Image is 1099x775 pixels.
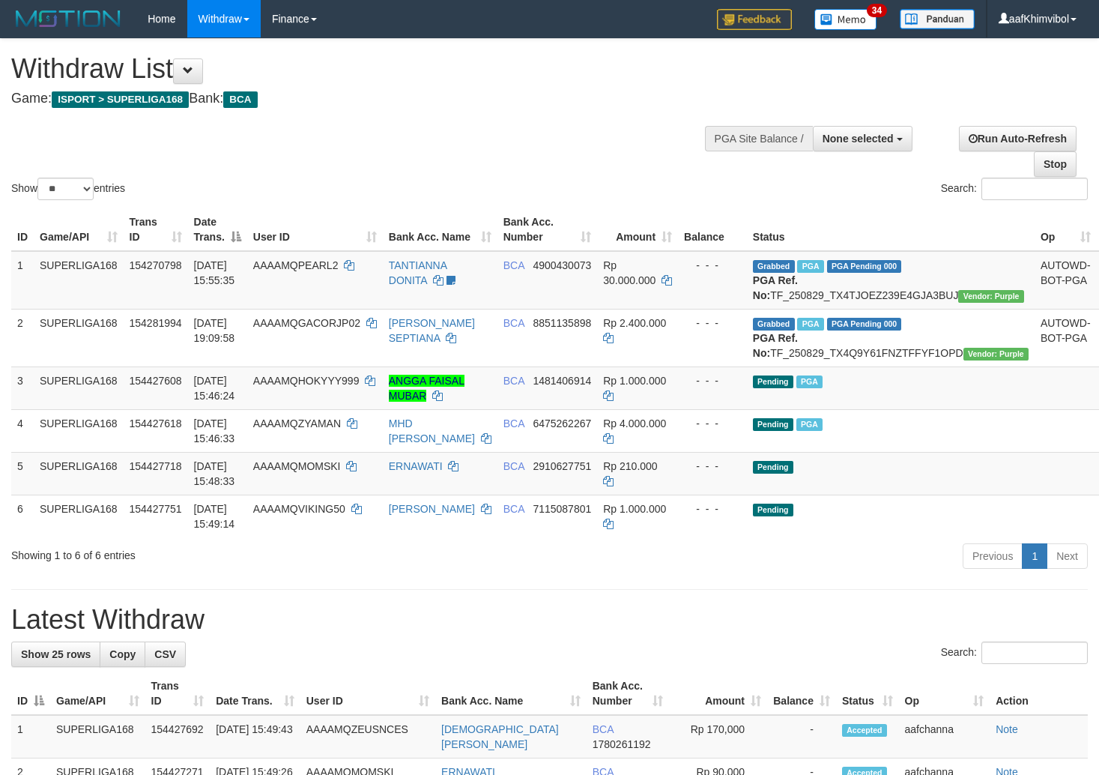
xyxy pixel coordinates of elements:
span: Vendor URL: https://trx4.1velocity.biz [963,348,1029,361]
img: MOTION_logo.png [11,7,125,30]
a: ANGGA FAISAL MUBAR [389,375,464,402]
span: AAAAMQVIKING50 [253,503,345,515]
span: AAAAMQPEARL2 [253,259,339,271]
td: SUPERLIGA168 [34,495,124,537]
th: Date Trans.: activate to sort column descending [188,208,247,251]
span: BCA [503,375,524,387]
td: 4 [11,409,34,452]
div: - - - [684,258,741,273]
td: SUPERLIGA168 [34,309,124,367]
a: [DEMOGRAPHIC_DATA][PERSON_NAME] [441,723,559,750]
span: 34 [867,4,887,17]
th: Game/API: activate to sort column ascending [50,672,145,715]
span: AAAAMQMOMSKI [253,460,341,472]
span: Copy 2910627751 to clipboard [533,460,591,472]
th: Amount: activate to sort column ascending [597,208,678,251]
td: 2 [11,309,34,367]
span: 154427618 [130,417,182,429]
td: SUPERLIGA168 [50,715,145,759]
button: None selected [813,126,912,151]
b: PGA Ref. No: [753,332,798,359]
span: [DATE] 15:48:33 [194,460,235,487]
th: Status: activate to sort column ascending [836,672,899,715]
th: Status [747,208,1035,251]
a: Stop [1034,151,1077,177]
div: PGA Site Balance / [705,126,813,151]
label: Search: [941,642,1088,664]
td: AAAAMQZEUSNCES [300,715,435,759]
span: Pending [753,504,793,516]
td: aafchanna [899,715,990,759]
div: Showing 1 to 6 of 6 entries [11,542,446,563]
span: [DATE] 15:49:14 [194,503,235,530]
div: - - - [684,501,741,516]
span: Rp 30.000.000 [603,259,656,286]
span: PGA Pending [827,260,902,273]
a: Note [996,723,1018,735]
th: Balance [678,208,747,251]
th: Action [990,672,1088,715]
a: CSV [145,642,186,667]
a: ERNAWATI [389,460,443,472]
input: Search: [981,642,1088,664]
span: BCA [503,259,524,271]
th: Trans ID: activate to sort column ascending [145,672,211,715]
span: Grabbed [753,318,795,331]
span: None selected [823,133,894,145]
th: Amount: activate to sort column ascending [669,672,767,715]
td: SUPERLIGA168 [34,409,124,452]
span: Grabbed [753,260,795,273]
th: ID: activate to sort column descending [11,672,50,715]
th: Date Trans.: activate to sort column ascending [210,672,300,715]
span: 154427751 [130,503,182,515]
span: Copy 1481406914 to clipboard [533,375,591,387]
td: 3 [11,367,34,409]
span: AAAAMQHOKYYY999 [253,375,360,387]
span: [DATE] 15:46:33 [194,417,235,444]
span: BCA [593,723,614,735]
a: Show 25 rows [11,642,100,667]
th: Bank Acc. Number: activate to sort column ascending [587,672,670,715]
td: SUPERLIGA168 [34,452,124,495]
div: - - - [684,459,741,474]
span: BCA [223,91,257,108]
span: Marked by aafnonsreyleab [797,318,823,331]
span: [DATE] 15:46:24 [194,375,235,402]
td: 1 [11,715,50,759]
span: [DATE] 15:55:35 [194,259,235,286]
a: TANTIANNA DONITA [389,259,447,286]
th: Balance: activate to sort column ascending [767,672,836,715]
a: [PERSON_NAME] SEPTIANA [389,317,475,344]
td: 5 [11,452,34,495]
span: CSV [154,648,176,660]
div: - - - [684,316,741,331]
td: Rp 170,000 [669,715,767,759]
span: BCA [503,417,524,429]
td: SUPERLIGA168 [34,251,124,310]
span: BCA [503,503,524,515]
th: Bank Acc. Name: activate to sort column ascending [435,672,587,715]
span: BCA [503,317,524,329]
b: PGA Ref. No: [753,274,798,301]
span: Copy 4900430073 to clipboard [533,259,591,271]
th: Bank Acc. Name: activate to sort column ascending [383,208,497,251]
span: Rp 2.400.000 [603,317,666,329]
div: - - - [684,416,741,431]
span: Accepted [842,724,887,737]
img: panduan.png [900,9,975,29]
th: Op: activate to sort column ascending [899,672,990,715]
a: MHD [PERSON_NAME] [389,417,475,444]
span: 154427718 [130,460,182,472]
span: AAAAMQGACORJP02 [253,317,360,329]
span: Marked by aafsoycanthlai [796,418,823,431]
td: TF_250829_TX4Q9Y61FNZTFFYF1OPD [747,309,1035,367]
span: 154270798 [130,259,182,271]
span: Rp 4.000.000 [603,417,666,429]
span: Show 25 rows [21,648,91,660]
td: TF_250829_TX4TJOEZ239E4GJA3BUJ [747,251,1035,310]
span: 154427608 [130,375,182,387]
a: Run Auto-Refresh [959,126,1077,151]
select: Showentries [37,178,94,200]
span: Rp 1.000.000 [603,503,666,515]
th: User ID: activate to sort column ascending [247,208,383,251]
